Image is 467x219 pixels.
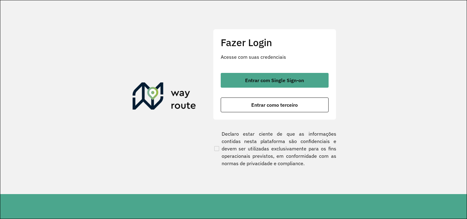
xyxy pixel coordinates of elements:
[221,98,329,112] button: button
[221,53,329,61] p: Acesse com suas credenciais
[221,37,329,48] h2: Fazer Login
[251,102,298,107] span: Entrar como terceiro
[133,82,196,112] img: Roteirizador AmbevTech
[213,130,336,167] label: Declaro estar ciente de que as informações contidas nesta plataforma são confidenciais e devem se...
[245,78,304,83] span: Entrar com Single Sign-on
[221,73,329,88] button: button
